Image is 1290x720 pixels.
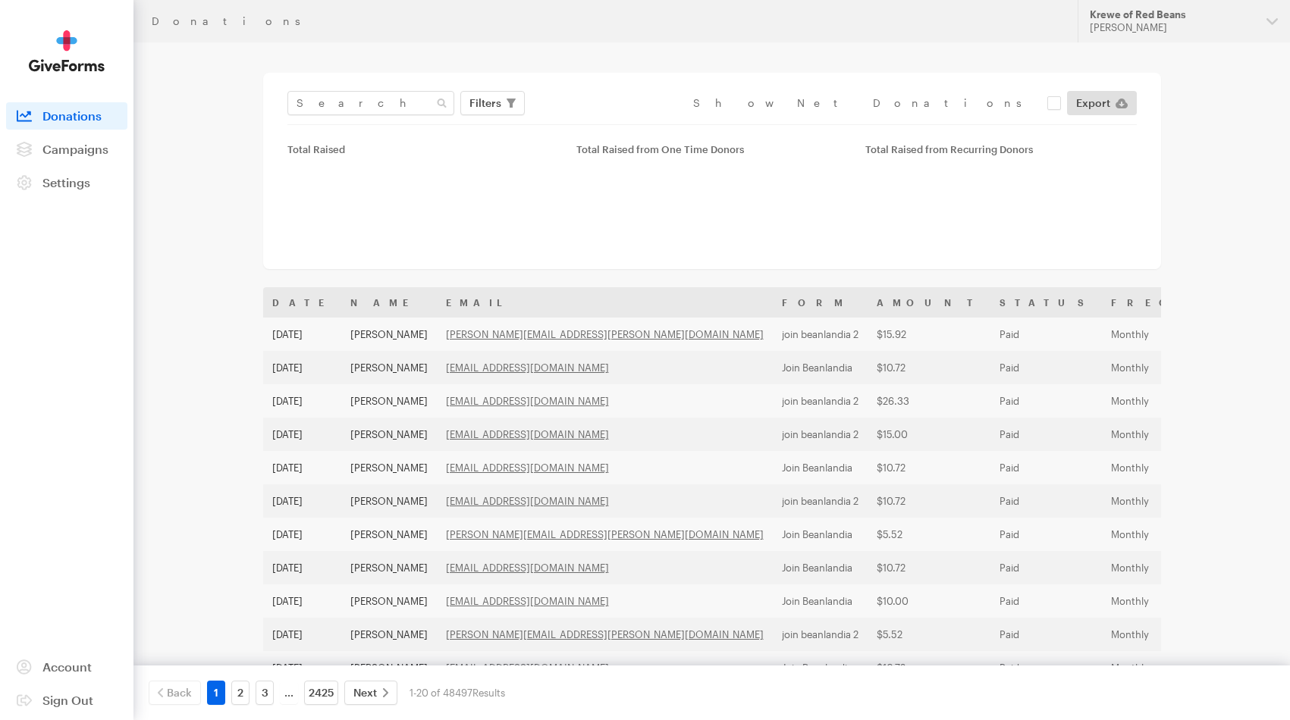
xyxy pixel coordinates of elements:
td: Join Beanlandia [773,351,868,384]
td: Monthly [1102,384,1276,418]
th: Status [990,287,1102,318]
a: Donations [6,102,127,130]
a: [EMAIL_ADDRESS][DOMAIN_NAME] [446,595,609,607]
td: Paid [990,384,1102,418]
td: $26.33 [868,384,990,418]
td: Paid [990,551,1102,584]
td: Paid [990,451,1102,484]
a: Next [344,681,397,705]
td: Monthly [1102,584,1276,618]
a: 2425 [304,681,338,705]
td: $10.72 [868,551,990,584]
td: $10.72 [868,484,990,518]
a: Export [1067,91,1137,115]
td: $10.00 [868,584,990,618]
a: [PERSON_NAME][EMAIL_ADDRESS][PERSON_NAME][DOMAIN_NAME] [446,528,764,540]
td: Monthly [1102,518,1276,551]
td: join beanlandia 2 [773,618,868,651]
td: Join Beanlandia [773,551,868,584]
td: Monthly [1102,618,1276,651]
th: Frequency [1102,287,1276,318]
td: Paid [990,518,1102,551]
td: $5.52 [868,618,990,651]
td: join beanlandia 2 [773,418,868,451]
input: Search Name & Email [287,91,454,115]
th: Email [437,287,773,318]
td: Paid [990,618,1102,651]
div: Total Raised from One Time Donors [576,143,847,155]
td: [DATE] [263,351,341,384]
td: Monthly [1102,651,1276,684]
a: [EMAIL_ADDRESS][DOMAIN_NAME] [446,662,609,674]
td: Join Beanlandia [773,518,868,551]
td: Paid [990,318,1102,351]
a: 3 [256,681,274,705]
td: Monthly [1102,351,1276,384]
td: [PERSON_NAME] [341,618,437,651]
td: Join Beanlandia [773,651,868,684]
a: Account [6,653,127,681]
td: [DATE] [263,451,341,484]
td: [PERSON_NAME] [341,584,437,618]
td: [DATE] [263,384,341,418]
div: Total Raised [287,143,558,155]
td: [DATE] [263,584,341,618]
td: $15.00 [868,418,990,451]
span: Donations [42,108,102,123]
div: Krewe of Red Beans [1090,8,1254,21]
td: [DATE] [263,651,341,684]
span: Results [472,687,505,699]
td: join beanlandia 2 [773,318,868,351]
td: Join Beanlandia [773,584,868,618]
a: Sign Out [6,687,127,714]
span: Account [42,659,92,674]
div: 1-20 of 48497 [410,681,505,705]
th: Date [263,287,341,318]
td: [DATE] [263,484,341,518]
span: Sign Out [42,693,93,707]
a: [EMAIL_ADDRESS][DOMAIN_NAME] [446,395,609,407]
td: Monthly [1102,551,1276,584]
button: Filters [460,91,525,115]
a: 2 [231,681,250,705]
td: Join Beanlandia [773,451,868,484]
td: join beanlandia 2 [773,484,868,518]
span: Next [353,684,377,702]
a: Campaigns [6,136,127,163]
span: Settings [42,175,90,189]
td: [DATE] [263,418,341,451]
td: $5.52 [868,518,990,551]
a: [EMAIL_ADDRESS][DOMAIN_NAME] [446,362,609,374]
td: Paid [990,418,1102,451]
a: [EMAIL_ADDRESS][DOMAIN_NAME] [446,562,609,574]
td: [PERSON_NAME] [341,418,437,451]
td: [PERSON_NAME] [341,451,437,484]
td: Paid [990,584,1102,618]
td: [PERSON_NAME] [341,651,437,684]
td: [PERSON_NAME] [341,384,437,418]
div: [PERSON_NAME] [1090,21,1254,34]
div: Total Raised from Recurring Donors [865,143,1136,155]
td: [DATE] [263,518,341,551]
a: [EMAIL_ADDRESS][DOMAIN_NAME] [446,428,609,440]
td: $10.72 [868,451,990,484]
td: [DATE] [263,318,341,351]
span: Filters [469,94,501,112]
td: Monthly [1102,451,1276,484]
td: [PERSON_NAME] [341,518,437,551]
td: $15.92 [868,318,990,351]
td: [DATE] [263,618,341,651]
td: $10.72 [868,651,990,684]
td: [PERSON_NAME] [341,484,437,518]
a: [EMAIL_ADDRESS][DOMAIN_NAME] [446,495,609,507]
td: $10.72 [868,351,990,384]
span: Export [1076,94,1110,112]
th: Form [773,287,868,318]
td: [DATE] [263,551,341,584]
td: Paid [990,351,1102,384]
a: [PERSON_NAME][EMAIL_ADDRESS][PERSON_NAME][DOMAIN_NAME] [446,628,764,640]
td: Paid [990,651,1102,684]
a: Settings [6,169,127,196]
a: [EMAIL_ADDRESS][DOMAIN_NAME] [446,462,609,474]
th: Name [341,287,437,318]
